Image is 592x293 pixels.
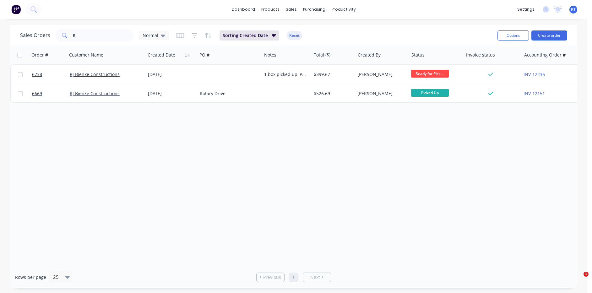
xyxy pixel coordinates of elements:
[148,52,175,58] div: Created Date
[199,52,209,58] div: PO #
[524,90,545,96] a: INV-12151
[31,52,48,58] div: Order #
[497,30,529,41] button: Options
[524,71,545,77] a: INV-12236
[11,5,21,14] img: Factory
[310,274,320,280] span: Next
[70,90,120,96] a: RJ Bienke Constructions
[254,273,334,282] ul: Pagination
[258,5,283,14] div: products
[314,52,330,58] div: Total ($)
[411,52,425,58] div: Status
[148,71,195,78] div: [DATE]
[357,90,404,97] div: [PERSON_NAME]
[229,5,258,14] a: dashboard
[329,5,359,14] div: productivity
[584,272,589,277] span: 1
[143,32,158,39] span: Normal
[571,272,586,287] iframe: Intercom live chat
[264,52,276,58] div: Notes
[70,71,120,77] a: RJ Bienke Constructions
[223,32,268,39] span: Sorting: Created Date
[220,30,279,41] button: Sorting:Created Date
[200,90,256,97] div: Rotary Drive
[289,273,298,282] a: Page 1 is your current page
[300,5,329,14] div: purchasing
[148,90,195,97] div: [DATE]
[32,65,70,84] a: 6738
[257,274,284,280] a: Previous page
[466,52,495,58] div: Invoice status
[314,71,350,78] div: $399.67
[283,5,300,14] div: sales
[357,71,404,78] div: [PERSON_NAME]
[264,71,306,78] div: 1 box picked up, PAID, waiting for 1 box on PO
[287,31,302,40] button: Reset
[514,5,538,14] div: settings
[571,7,576,12] span: KT
[358,52,381,58] div: Created By
[263,274,281,280] span: Previous
[73,29,134,42] input: Search...
[303,274,331,280] a: Next page
[411,70,449,78] span: Ready for Pick ...
[32,84,70,103] a: 6669
[411,89,449,97] span: Picked Up
[15,274,46,280] span: Rows per page
[69,52,103,58] div: Customer Name
[531,30,567,41] button: Create order
[20,32,50,38] h1: Sales Orders
[314,90,350,97] div: $526.69
[32,71,42,78] span: 6738
[32,90,42,97] span: 6669
[524,52,566,58] div: Accounting Order #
